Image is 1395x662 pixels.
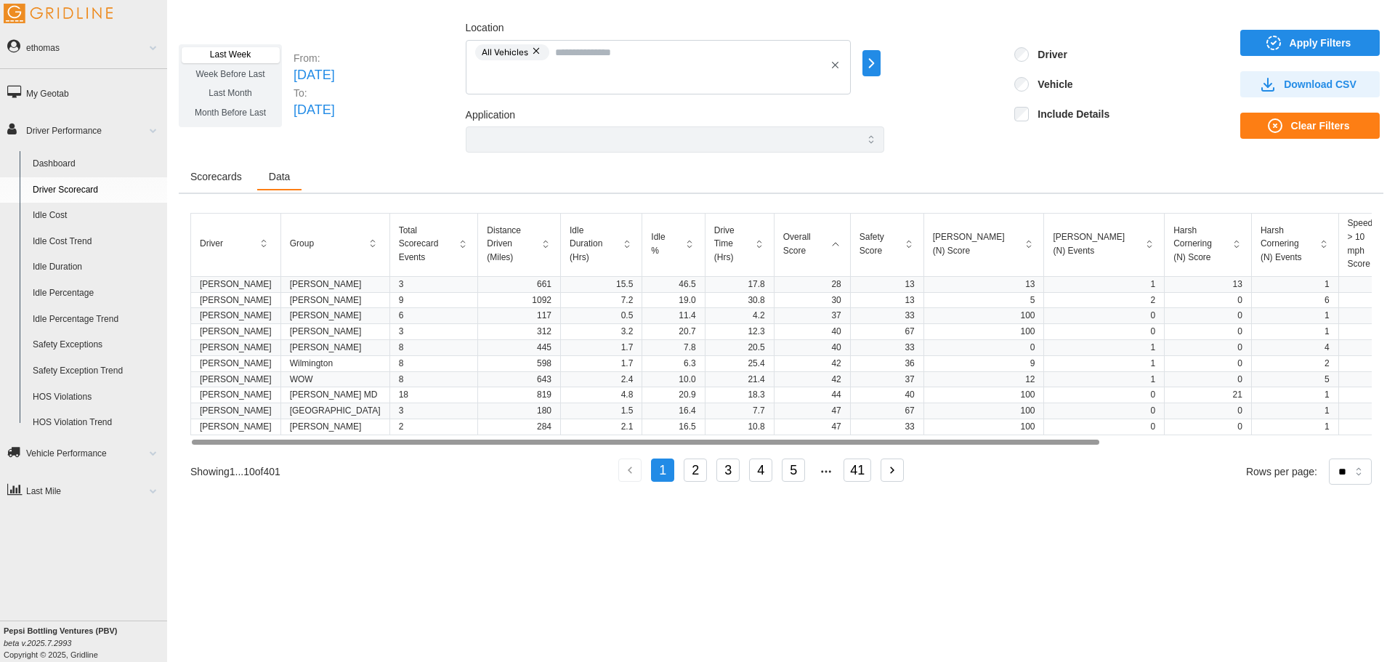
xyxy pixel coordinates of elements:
[1173,358,1242,370] p: 0
[933,278,1035,291] p: 13
[714,342,765,354] p: 20.5
[860,405,915,417] p: 67
[26,384,167,411] a: HOS Violations
[399,421,469,433] p: 2
[714,389,765,401] p: 18.3
[860,230,915,257] button: Safety Score
[190,464,280,479] p: Showing 1 ... 10 of 401
[269,171,291,182] span: Data
[399,358,469,370] p: 8
[651,294,695,307] p: 19.0
[487,224,528,265] p: Distance Driven (Miles)
[783,230,841,257] button: Overall Score
[1173,278,1242,291] p: 13
[290,358,381,370] p: Wilmington
[290,310,381,322] p: [PERSON_NAME]
[782,459,805,482] button: 5
[860,294,915,307] p: 13
[466,108,516,124] label: Application
[1173,342,1242,354] p: 0
[714,374,765,386] p: 21.4
[1246,464,1317,479] p: Rows per page:
[4,626,117,635] b: Pepsi Bottling Ventures (PBV)
[714,294,765,307] p: 30.8
[487,421,551,433] p: 284
[294,51,335,65] p: From:
[399,374,469,386] p: 8
[190,171,242,182] span: Scorecards
[570,389,633,401] p: 4.8
[570,294,633,307] p: 7.2
[487,294,551,307] p: 1092
[1173,326,1242,338] p: 0
[783,326,841,338] p: 40
[1173,421,1242,433] p: 0
[570,405,633,417] p: 1.5
[1261,224,1306,265] p: Harsh Cornering (N) Events
[783,294,841,307] p: 30
[1261,389,1330,401] p: 1
[1053,230,1132,257] p: [PERSON_NAME] (N) Events
[651,230,695,257] button: Idle %
[399,294,469,307] p: 9
[487,326,551,338] p: 312
[487,224,551,265] button: Distance Driven (Miles)
[487,310,551,322] p: 117
[783,421,841,433] p: 47
[860,326,915,338] p: 67
[714,310,765,322] p: 4.2
[200,294,272,307] p: [PERSON_NAME]
[487,278,551,291] p: 661
[195,108,266,118] span: Month Before Last
[200,237,223,251] p: Driver
[1053,421,1155,433] p: 0
[290,389,381,401] p: [PERSON_NAME] MD
[290,326,381,338] p: [PERSON_NAME]
[933,421,1035,433] p: 100
[200,235,272,251] button: Driver
[651,342,695,354] p: 7.8
[290,278,381,291] p: [PERSON_NAME]
[1029,47,1067,62] label: Driver
[714,405,765,417] p: 7.7
[783,405,841,417] p: 47
[651,459,674,482] button: 1
[570,310,633,322] p: 0.5
[294,100,335,121] p: [DATE]
[651,326,695,338] p: 20.7
[844,459,871,482] button: 41
[200,310,272,322] p: [PERSON_NAME]
[1284,72,1356,97] span: Download CSV
[933,358,1035,370] p: 9
[783,310,841,322] p: 37
[1261,224,1330,265] button: Harsh Cornering (N) Events
[933,310,1035,322] p: 100
[200,358,272,370] p: [PERSON_NAME]
[933,294,1035,307] p: 5
[933,342,1035,354] p: 0
[651,421,695,433] p: 16.5
[1173,294,1242,307] p: 0
[749,459,772,482] button: 4
[1053,374,1155,386] p: 1
[860,230,891,257] p: Safety Score
[651,374,695,386] p: 10.0
[200,278,272,291] p: [PERSON_NAME]
[26,307,167,333] a: Idle Percentage Trend
[290,405,381,417] p: [GEOGRAPHIC_DATA]
[200,374,272,386] p: [PERSON_NAME]
[487,342,551,354] p: 445
[860,374,915,386] p: 37
[651,278,695,291] p: 46.5
[714,326,765,338] p: 12.3
[570,278,633,291] p: 15.5
[1261,358,1330,370] p: 2
[290,294,381,307] p: [PERSON_NAME]
[570,358,633,370] p: 1.7
[399,405,469,417] p: 3
[1173,224,1242,265] button: Harsh Cornering (N) Score
[399,389,469,401] p: 18
[487,405,551,417] p: 180
[1053,310,1155,322] p: 0
[26,203,167,229] a: Idle Cost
